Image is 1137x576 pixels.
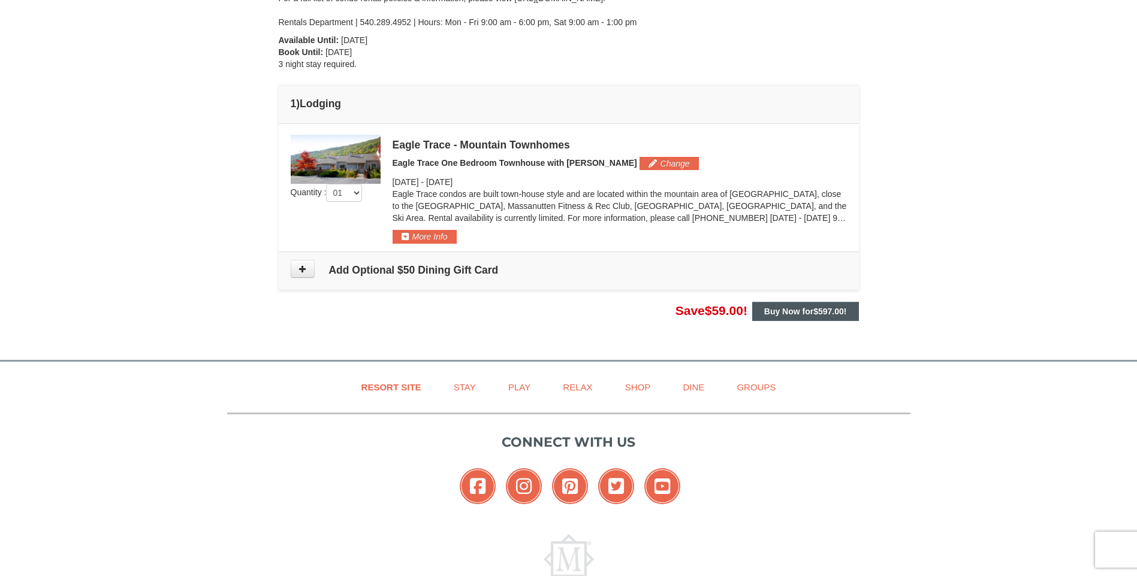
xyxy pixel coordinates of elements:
a: Stay [439,374,491,401]
span: 3 night stay required. [279,59,357,69]
span: [DATE] [393,177,419,187]
button: Change [640,157,699,170]
span: ) [296,98,300,110]
strong: Buy Now for ! [764,307,847,316]
div: Eagle Trace - Mountain Townhomes [393,139,847,151]
span: [DATE] [341,35,367,45]
img: 19218983-1-9b289e55.jpg [291,135,381,184]
span: - [421,177,424,187]
p: Eagle Trace condos are built town-house style and are located within the mountain area of [GEOGRA... [393,188,847,224]
span: [DATE] [426,177,453,187]
h4: Add Optional $50 Dining Gift Card [291,264,847,276]
span: Quantity : [291,187,363,197]
button: Buy Now for$597.00! [752,302,859,321]
span: $597.00 [813,307,844,316]
a: Shop [610,374,666,401]
a: Resort Site [346,374,436,401]
p: Connect with us [227,432,910,452]
a: Play [493,374,545,401]
strong: Available Until: [279,35,339,45]
a: Groups [722,374,791,401]
strong: Book Until: [279,47,324,57]
button: More Info [393,230,457,243]
span: Save ! [675,304,747,317]
span: Eagle Trace One Bedroom Townhouse with [PERSON_NAME] [393,158,637,168]
a: Relax [548,374,607,401]
span: $59.00 [705,304,743,317]
a: Dine [668,374,719,401]
h4: 1 Lodging [291,98,847,110]
span: [DATE] [325,47,352,57]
